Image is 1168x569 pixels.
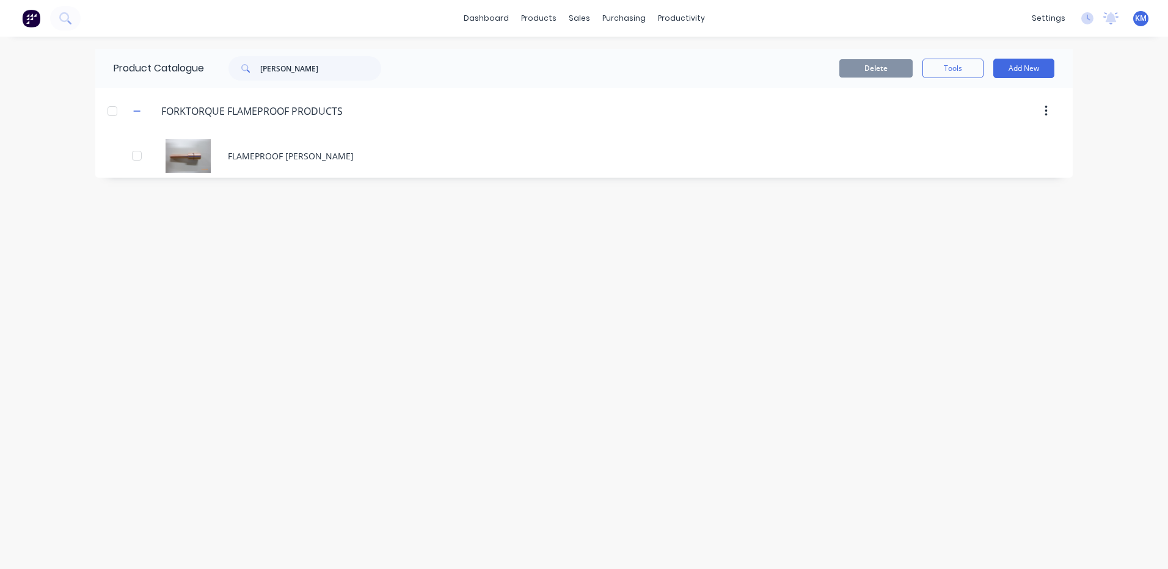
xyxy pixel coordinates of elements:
[458,9,515,27] a: dashboard
[95,49,204,88] div: Product Catalogue
[839,59,913,78] button: Delete
[515,9,563,27] div: products
[993,59,1054,78] button: Add New
[22,9,40,27] img: Factory
[95,134,1073,178] div: FLAMEPROOF PIN MIRETTIFLAMEPROOF [PERSON_NAME]
[1026,9,1071,27] div: settings
[652,9,711,27] div: productivity
[563,9,596,27] div: sales
[260,56,381,81] input: Search...
[161,104,345,118] input: Enter category name
[1135,13,1147,24] span: KM
[922,59,984,78] button: Tools
[596,9,652,27] div: purchasing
